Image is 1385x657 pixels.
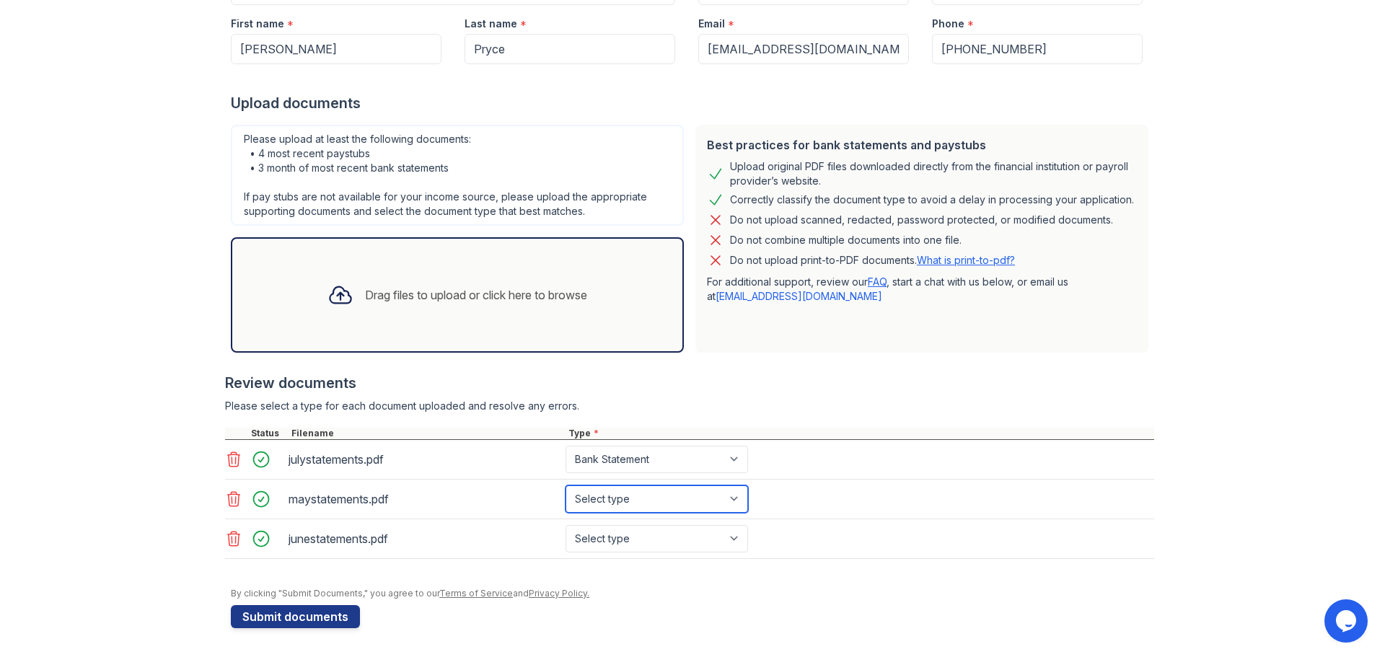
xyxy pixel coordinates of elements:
[716,290,882,302] a: [EMAIL_ADDRESS][DOMAIN_NAME]
[529,588,589,599] a: Privacy Policy.
[730,159,1137,188] div: Upload original PDF files downloaded directly from the financial institution or payroll provider’...
[439,588,513,599] a: Terms of Service
[231,588,1154,599] div: By clicking "Submit Documents," you agree to our and
[917,254,1015,266] a: What is print-to-pdf?
[231,125,684,226] div: Please upload at least the following documents: • 4 most recent paystubs • 3 month of most recent...
[289,488,560,511] div: maystatements.pdf
[730,211,1113,229] div: Do not upload scanned, redacted, password protected, or modified documents.
[225,373,1154,393] div: Review documents
[868,275,887,288] a: FAQ
[566,428,1154,439] div: Type
[231,605,360,628] button: Submit documents
[730,232,962,249] div: Do not combine multiple documents into one file.
[932,17,964,31] label: Phone
[698,17,725,31] label: Email
[707,136,1137,154] div: Best practices for bank statements and paystubs
[225,399,1154,413] div: Please select a type for each document uploaded and resolve any errors.
[730,253,1015,268] p: Do not upload print-to-PDF documents.
[248,428,289,439] div: Status
[231,17,284,31] label: First name
[289,527,560,550] div: junestatements.pdf
[289,448,560,471] div: julystatements.pdf
[707,275,1137,304] p: For additional support, review our , start a chat with us below, or email us at
[365,286,587,304] div: Drag files to upload or click here to browse
[231,93,1154,113] div: Upload documents
[465,17,517,31] label: Last name
[289,428,566,439] div: Filename
[730,191,1134,208] div: Correctly classify the document type to avoid a delay in processing your application.
[1324,599,1371,643] iframe: chat widget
